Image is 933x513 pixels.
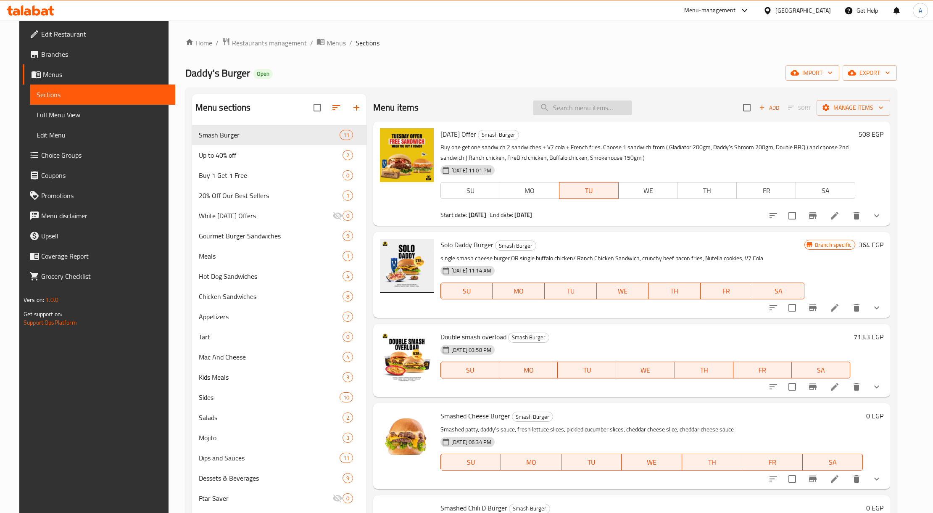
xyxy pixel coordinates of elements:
span: SU [444,285,489,297]
div: Dips and Sauces11 [192,448,366,468]
div: Smash Burger [512,412,553,422]
div: items [343,473,353,483]
span: 1 [343,252,353,260]
button: FR [733,362,792,378]
span: Add item [756,101,783,114]
span: White [DATE] Offers [199,211,332,221]
a: Promotions [23,185,175,206]
div: Smash Burger11 [192,125,366,145]
div: Appetizers7 [192,307,366,327]
p: Buy one get one sandwich 2 sandwiches + V7 cola + French fries. Choose 1 sandwich from ( Gladiato... [440,142,855,163]
span: 0 [343,212,353,220]
a: Coupons [23,165,175,185]
span: Chicken Sandwiches [199,291,343,301]
span: 11 [340,454,353,462]
button: TH [648,283,701,299]
div: Open [253,69,273,79]
p: single smash cheese burger OR single buffalo chicken/ Ranch Chicken Sandwich, crunchy beef bacon ... [440,253,804,264]
button: Add section [346,98,366,118]
button: Add [756,101,783,114]
p: Smashed patty, daddy's sauce, fresh lettuce slices, pickled cucumber slices, cheddar cheese slice... [440,424,863,435]
span: Full Menu View [37,110,169,120]
span: MO [503,185,556,197]
span: 2 [343,414,353,422]
div: Chicken Sandwiches8 [192,286,366,307]
div: Smash Burger [199,130,340,140]
span: WE [625,456,678,468]
button: SA [752,283,804,299]
button: sort-choices [763,377,783,397]
div: Mojito3 [192,428,366,448]
span: MO [504,456,558,468]
span: 2 [343,151,353,159]
button: MO [493,283,545,299]
span: FR [740,185,793,197]
span: Coupons [41,170,169,180]
span: [DATE] 11:14 AM [448,267,495,275]
span: 11 [340,131,353,139]
div: White [DATE] Offers0 [192,206,366,226]
span: Branches [41,49,169,59]
a: Edit Restaurant [23,24,175,44]
button: show more [867,298,887,318]
button: SU [440,454,501,471]
span: MO [496,285,541,297]
div: items [343,150,353,160]
button: SA [803,454,863,471]
div: Kids Meals3 [192,367,366,387]
div: Hot Dog Sandwiches4 [192,266,366,286]
div: items [343,312,353,322]
span: TU [565,456,618,468]
button: FR [742,454,802,471]
button: Branch-specific-item [803,298,823,318]
h2: Menu items [373,101,419,114]
button: FR [701,283,753,299]
div: Smash Burger [508,333,549,343]
button: Branch-specific-item [803,469,823,489]
span: 4 [343,353,353,361]
span: Smash Burger [512,412,553,422]
span: SA [795,364,847,376]
b: [DATE] [514,209,532,220]
div: items [343,493,353,503]
div: items [343,170,353,180]
button: delete [846,469,867,489]
span: 20% Off Our Best Sellers [199,190,343,201]
img: Solo Daddy Burger [380,239,434,293]
button: TU [545,283,597,299]
span: Smash Burger [478,130,519,140]
img: Double smash overload [380,331,434,385]
button: WE [622,454,682,471]
span: Select to update [783,378,801,396]
div: items [343,231,353,241]
a: Full Menu View [30,105,175,125]
a: Menus [23,64,175,85]
span: SU [444,456,498,468]
button: show more [867,206,887,226]
span: Dessets & Beverages [199,473,343,483]
button: Branch-specific-item [803,206,823,226]
button: import [785,65,839,81]
a: Edit menu item [830,303,840,313]
div: Smash Burger [495,241,536,251]
a: Coverage Report [23,246,175,266]
span: Select section first [783,101,817,114]
div: Mac And Cheese [199,352,343,362]
div: Buy 1 Get 1 Free [199,170,343,180]
img: Smashed Cheese Burger [380,410,434,464]
span: Menus [43,69,169,79]
span: TU [548,285,593,297]
div: Dips and Sauces [199,453,340,463]
img: Tuesday Offer [380,128,434,182]
a: Edit menu item [830,474,840,484]
span: Select all sections [308,99,326,116]
span: SU [444,185,497,197]
span: 0 [343,494,353,502]
a: Upsell [23,226,175,246]
div: Buy 1 Get 1 Free0 [192,165,366,185]
div: Mojito [199,433,343,443]
span: Smash Burger [509,333,549,342]
button: SA [796,182,855,199]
